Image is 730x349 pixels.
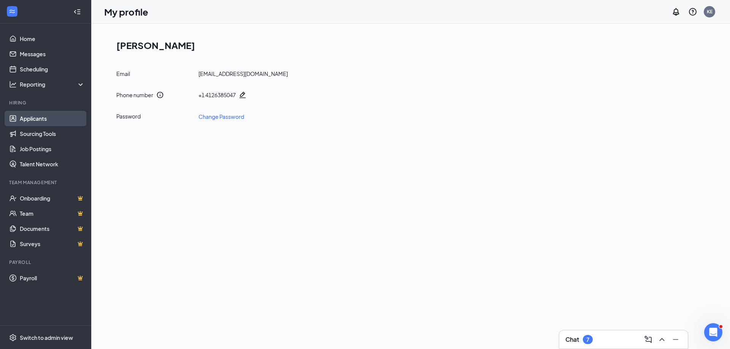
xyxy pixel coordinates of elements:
[586,336,589,343] div: 7
[9,99,83,106] div: Hiring
[644,335,653,344] svg: ComposeMessage
[642,333,654,346] button: ComposeMessage
[20,191,85,206] a: OnboardingCrown
[670,333,682,346] button: Minimize
[20,156,85,172] a: Talent Network
[20,334,73,341] div: Switch to admin view
[20,81,85,88] div: Reporting
[656,333,668,346] button: ChevronUp
[20,62,85,77] a: Scheduling
[704,323,722,341] iframe: Intercom live chat
[73,8,81,16] svg: Collapse
[116,91,153,99] div: Phone number
[657,335,667,344] svg: ChevronUp
[20,126,85,141] a: Sourcing Tools
[20,270,85,286] a: PayrollCrown
[20,221,85,236] a: DocumentsCrown
[198,70,288,77] div: [EMAIL_ADDRESS][DOMAIN_NAME]
[20,31,85,46] a: Home
[9,259,83,265] div: Payroll
[20,141,85,156] a: Job Postings
[198,91,236,99] div: + 1 4126385047
[9,81,17,88] svg: Analysis
[671,335,680,344] svg: Minimize
[116,112,192,121] div: Password
[104,5,148,18] h1: My profile
[707,8,713,15] div: KE
[239,91,246,99] svg: Pencil
[9,179,83,186] div: Team Management
[198,112,244,121] a: Change Password
[116,70,192,77] div: Email
[688,7,697,16] svg: QuestionInfo
[565,335,579,344] h3: Chat
[20,111,85,126] a: Applicants
[20,206,85,221] a: TeamCrown
[116,39,711,52] h1: [PERSON_NAME]
[671,7,681,16] svg: Notifications
[8,8,16,15] svg: WorkstreamLogo
[156,91,164,99] svg: Info
[20,236,85,251] a: SurveysCrown
[9,334,17,341] svg: Settings
[20,46,85,62] a: Messages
